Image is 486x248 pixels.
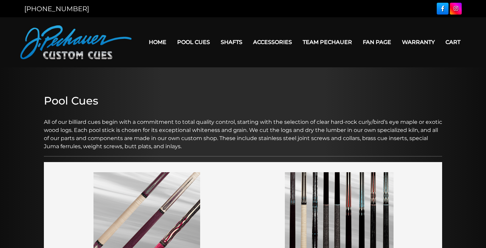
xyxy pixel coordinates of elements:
[297,33,357,51] a: Team Pechauer
[215,33,248,51] a: Shafts
[172,33,215,51] a: Pool Cues
[440,33,466,51] a: Cart
[143,33,172,51] a: Home
[44,110,442,151] p: All of our billiard cues begin with a commitment to total quality control, starting with the sele...
[397,33,440,51] a: Warranty
[24,5,89,13] a: [PHONE_NUMBER]
[248,33,297,51] a: Accessories
[357,33,397,51] a: Fan Page
[44,94,442,107] h2: Pool Cues
[20,25,132,59] img: Pechauer Custom Cues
